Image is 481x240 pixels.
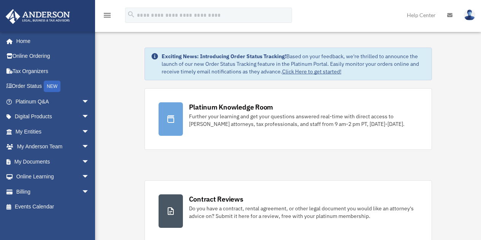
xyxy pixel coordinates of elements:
div: Based on your feedback, we're thrilled to announce the launch of our new Order Status Tracking fe... [162,52,425,75]
span: arrow_drop_down [82,154,97,170]
span: arrow_drop_down [82,109,97,125]
span: arrow_drop_down [82,169,97,185]
a: Platinum Q&Aarrow_drop_down [5,94,101,109]
div: Contract Reviews [189,194,243,204]
span: arrow_drop_down [82,124,97,140]
a: Online Ordering [5,49,101,64]
a: Home [5,33,97,49]
i: search [127,10,135,19]
a: menu [103,13,112,20]
strong: Exciting News: Introducing Order Status Tracking! [162,53,286,60]
a: Tax Organizers [5,64,101,79]
a: My Entitiesarrow_drop_down [5,124,101,139]
div: NEW [44,81,60,92]
span: arrow_drop_down [82,94,97,110]
div: Do you have a contract, rental agreement, or other legal document you would like an attorney's ad... [189,205,418,220]
a: Digital Productsarrow_drop_down [5,109,101,124]
a: Click Here to get started! [282,68,341,75]
div: Platinum Knowledge Room [189,102,273,112]
span: arrow_drop_down [82,139,97,155]
span: arrow_drop_down [82,184,97,200]
img: Anderson Advisors Platinum Portal [3,9,72,24]
img: User Pic [464,10,475,21]
a: Events Calendar [5,199,101,215]
a: My Anderson Teamarrow_drop_down [5,139,101,154]
a: Order StatusNEW [5,79,101,94]
i: menu [103,11,112,20]
a: My Documentsarrow_drop_down [5,154,101,169]
div: Further your learning and get your questions answered real-time with direct access to [PERSON_NAM... [189,113,418,128]
a: Billingarrow_drop_down [5,184,101,199]
a: Online Learningarrow_drop_down [5,169,101,184]
a: Platinum Knowledge Room Further your learning and get your questions answered real-time with dire... [144,88,432,150]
